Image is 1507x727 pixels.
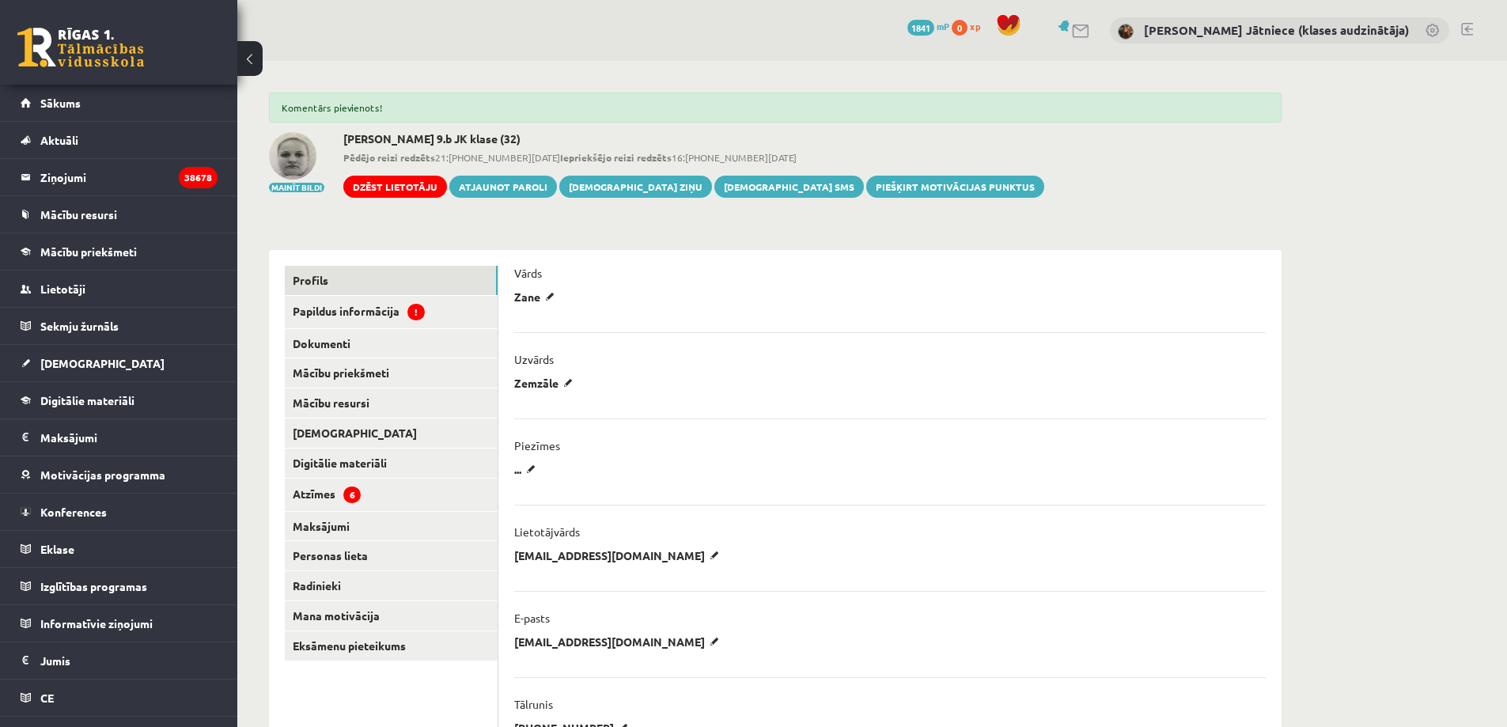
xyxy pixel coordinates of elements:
[21,85,218,121] a: Sākums
[514,352,554,366] p: Uzvārds
[40,653,70,668] span: Jumis
[514,524,580,539] p: Lietotājvārds
[21,494,218,530] a: Konferences
[285,512,498,541] a: Maksājumi
[40,133,78,147] span: Aktuāli
[285,479,498,511] a: Atzīmes6
[40,282,85,296] span: Lietotāji
[21,642,218,679] a: Jumis
[449,176,557,198] a: Atjaunot paroli
[285,266,498,295] a: Profils
[21,196,218,233] a: Mācību resursi
[21,456,218,493] a: Motivācijas programma
[343,132,1044,146] h2: [PERSON_NAME] 9.b JK klase (32)
[560,151,672,164] b: Iepriekšējo reizi redzēts
[952,20,967,36] span: 0
[40,579,147,593] span: Izglītības programas
[21,382,218,418] a: Digitālie materiāli
[285,571,498,600] a: Radinieki
[21,680,218,716] a: CE
[40,356,165,370] span: [DEMOGRAPHIC_DATA]
[285,601,498,630] a: Mana motivācija
[514,462,541,476] p: ...
[285,329,498,358] a: Dokumenti
[343,487,361,503] span: 6
[285,449,498,478] a: Digitālie materiāli
[907,20,934,36] span: 1841
[269,183,324,192] button: Mainīt bildi
[866,176,1044,198] a: Piešķirt motivācijas punktus
[40,505,107,519] span: Konferences
[970,20,980,32] span: xp
[285,631,498,661] a: Eksāmenu pieteikums
[21,271,218,307] a: Lietotāji
[40,207,117,222] span: Mācību resursi
[40,542,74,556] span: Eklase
[179,167,218,188] i: 38678
[343,150,1044,165] span: 21:[PHONE_NUMBER][DATE] 16:[PHONE_NUMBER][DATE]
[40,96,81,110] span: Sākums
[40,319,119,333] span: Sekmju žurnāls
[21,568,218,604] a: Izglītības programas
[285,541,498,570] a: Personas lieta
[514,438,560,452] p: Piezīmes
[40,419,218,456] legend: Maksājumi
[285,388,498,418] a: Mācību resursi
[514,266,542,280] p: Vārds
[514,611,550,625] p: E-pasts
[407,304,425,320] span: !
[40,393,134,407] span: Digitālie materiāli
[40,159,218,195] legend: Ziņojumi
[21,531,218,567] a: Eklase
[1144,22,1409,38] a: [PERSON_NAME] Jātniece (klases audzinātāja)
[285,358,498,388] a: Mācību priekšmeti
[514,548,725,562] p: [EMAIL_ADDRESS][DOMAIN_NAME]
[343,176,447,198] a: Dzēst lietotāju
[559,176,712,198] a: [DEMOGRAPHIC_DATA] ziņu
[21,419,218,456] a: Maksājumi
[514,376,578,390] p: Zemzāle
[21,159,218,195] a: Ziņojumi38678
[952,20,988,32] a: 0 xp
[40,616,153,630] span: Informatīvie ziņojumi
[514,697,553,711] p: Tālrunis
[937,20,949,32] span: mP
[514,634,725,649] p: [EMAIL_ADDRESS][DOMAIN_NAME]
[269,132,316,180] img: Zane Zemzāle
[21,605,218,642] a: Informatīvie ziņojumi
[21,122,218,158] a: Aktuāli
[285,418,498,448] a: [DEMOGRAPHIC_DATA]
[269,93,1282,123] div: Komentārs pievienots!
[21,345,218,381] a: [DEMOGRAPHIC_DATA]
[17,28,144,67] a: Rīgas 1. Tālmācības vidusskola
[40,691,54,705] span: CE
[907,20,949,32] a: 1841 mP
[21,308,218,344] a: Sekmju žurnāls
[40,244,137,259] span: Mācību priekšmeti
[1118,24,1134,40] img: Anda Laine Jātniece (klases audzinātāja)
[40,468,165,482] span: Motivācijas programma
[21,233,218,270] a: Mācību priekšmeti
[343,151,435,164] b: Pēdējo reizi redzēts
[285,296,498,328] a: Papildus informācija!
[514,290,560,304] p: Zane
[714,176,864,198] a: [DEMOGRAPHIC_DATA] SMS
